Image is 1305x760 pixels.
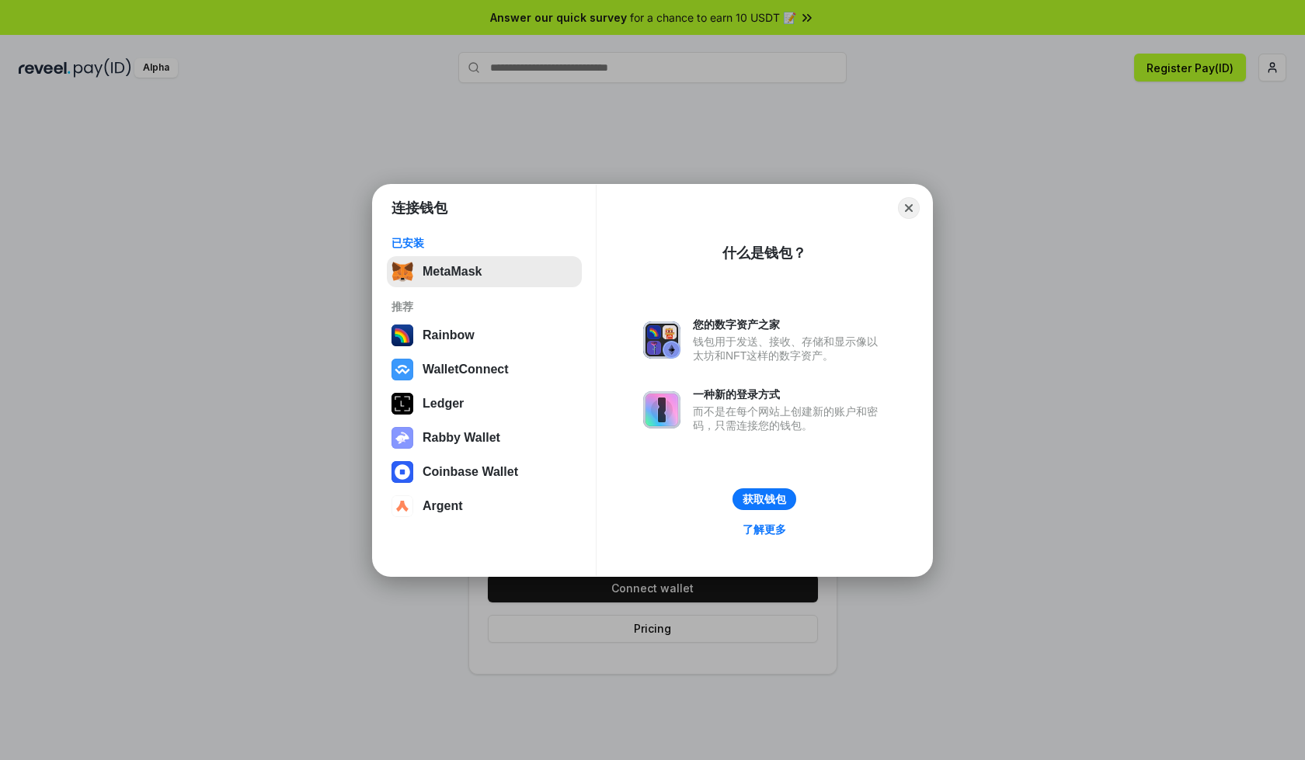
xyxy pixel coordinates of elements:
[743,522,786,536] div: 了解更多
[391,427,413,449] img: svg+xml,%3Csvg%20xmlns%3D%22http%3A%2F%2Fwww.w3.org%2F2000%2Fsvg%22%20fill%3D%22none%22%20viewBox...
[391,461,413,483] img: svg+xml,%3Csvg%20width%3D%2228%22%20height%3D%2228%22%20viewBox%3D%220%200%2028%2028%22%20fill%3D...
[387,256,582,287] button: MetaMask
[743,492,786,506] div: 获取钱包
[387,491,582,522] button: Argent
[387,388,582,419] button: Ledger
[722,244,806,262] div: 什么是钱包？
[693,387,886,401] div: 一种新的登录方式
[391,300,577,314] div: 推荐
[898,197,920,219] button: Close
[693,335,886,363] div: 钱包用于发送、接收、存储和显示像以太坊和NFT这样的数字资产。
[733,519,795,540] a: 了解更多
[423,328,475,342] div: Rainbow
[423,499,463,513] div: Argent
[391,199,447,217] h1: 连接钱包
[733,488,796,510] button: 获取钱包
[391,261,413,283] img: svg+xml,%3Csvg%20fill%3D%22none%22%20height%3D%2233%22%20viewBox%3D%220%200%2035%2033%22%20width%...
[391,393,413,415] img: svg+xml,%3Csvg%20xmlns%3D%22http%3A%2F%2Fwww.w3.org%2F2000%2Fsvg%22%20width%3D%2228%22%20height%3...
[391,359,413,380] img: svg+xml,%3Csvg%20width%3D%2228%22%20height%3D%2228%22%20viewBox%3D%220%200%2028%2028%22%20fill%3D...
[387,320,582,351] button: Rainbow
[643,391,680,429] img: svg+xml,%3Csvg%20xmlns%3D%22http%3A%2F%2Fwww.w3.org%2F2000%2Fsvg%22%20fill%3D%22none%22%20viewBox...
[387,456,582,488] button: Coinbase Wallet
[423,397,464,411] div: Ledger
[643,321,680,359] img: svg+xml,%3Csvg%20xmlns%3D%22http%3A%2F%2Fwww.w3.org%2F2000%2Fsvg%22%20fill%3D%22none%22%20viewBox...
[693,318,886,331] div: 您的数字资产之家
[387,354,582,385] button: WalletConnect
[423,465,518,479] div: Coinbase Wallet
[387,422,582,453] button: Rabby Wallet
[423,363,509,377] div: WalletConnect
[391,236,577,250] div: 已安装
[423,265,482,279] div: MetaMask
[693,404,886,432] div: 而不是在每个网站上创建新的账户和密码，只需连接您的钱包。
[391,495,413,517] img: svg+xml,%3Csvg%20width%3D%2228%22%20height%3D%2228%22%20viewBox%3D%220%200%2028%2028%22%20fill%3D...
[391,324,413,346] img: svg+xml,%3Csvg%20width%3D%22120%22%20height%3D%22120%22%20viewBox%3D%220%200%20120%20120%22%20fil...
[423,431,500,445] div: Rabby Wallet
